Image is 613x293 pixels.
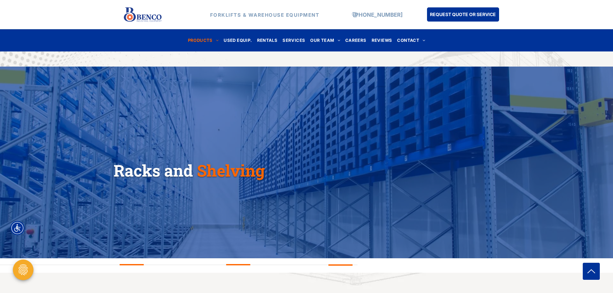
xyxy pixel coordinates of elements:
[395,36,428,45] a: CONTACT
[185,36,221,45] a: PRODUCTS
[343,36,369,45] a: CAREERS
[353,11,403,18] a: [PHONE_NUMBER]
[427,7,499,22] a: REQUEST QUOTE OR SERVICE
[210,12,320,18] strong: FORKLIFTS & WAREHOUSE EQUIPMENT
[280,36,308,45] a: SERVICES
[114,160,193,181] span: Racks and
[255,36,280,45] a: RENTALS
[369,36,395,45] a: REVIEWS
[308,36,343,45] a: OUR TEAM
[197,160,265,181] span: Shelving
[10,221,24,235] div: Accessibility Menu
[221,36,254,45] a: USED EQUIP.
[430,8,496,20] span: REQUEST QUOTE OR SERVICE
